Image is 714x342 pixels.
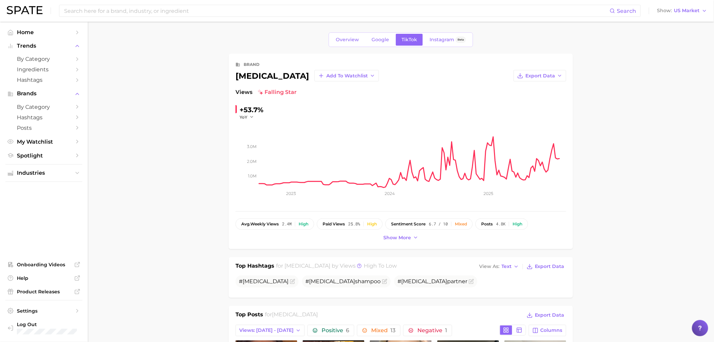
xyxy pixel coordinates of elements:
[385,218,473,230] button: sentiment score6.7 / 10Mixed
[525,262,566,271] button: Export Data
[529,325,566,336] button: Columns
[17,56,71,62] span: by Category
[5,89,82,99] button: Brands
[5,112,82,123] a: Hashtags
[17,43,71,49] span: Trends
[513,222,522,226] div: High
[282,222,292,226] span: 2.4m
[397,278,467,285] span: # partner
[364,263,397,269] span: high to low
[372,37,389,43] span: Google
[348,222,360,226] span: 25.8%
[5,41,82,51] button: Trends
[236,262,274,271] h1: Top Hashtags
[247,158,256,164] tspan: 2.0m
[248,173,256,178] tspan: 1.0m
[5,123,82,133] a: Posts
[382,233,420,242] button: Show more
[430,37,454,43] span: Instagram
[5,64,82,75] a: Ingredients
[5,27,82,38] a: Home
[236,88,252,96] span: Views
[455,222,467,226] div: Mixed
[240,104,264,115] div: +53.7%
[290,279,295,284] button: Flag as miscategorized or irrelevant
[5,287,82,297] a: Product Releases
[535,264,565,269] span: Export Data
[17,289,71,295] span: Product Releases
[391,222,425,226] span: sentiment score
[336,37,359,43] span: Overview
[236,311,263,321] h1: Top Posts
[514,70,566,81] button: Export Data
[424,34,472,46] a: InstagramBeta
[469,279,474,284] button: Flag as miscategorized or irrelevant
[535,312,565,318] span: Export Data
[305,278,381,285] span: # shampoo
[501,265,512,268] span: Text
[525,73,555,79] span: Export Data
[63,5,610,17] input: Search here for a brand, industry, or ingredient
[247,144,256,149] tspan: 3.0m
[5,54,82,64] a: by Category
[496,222,505,226] span: 4.8k
[390,327,395,334] span: 13
[286,191,296,196] tspan: 2023
[371,328,395,333] span: Mixed
[617,8,636,14] span: Search
[309,278,355,285] span: [MEDICAL_DATA]
[541,327,562,333] span: Columns
[481,222,493,226] span: posts
[239,278,289,285] span: #
[276,262,397,271] h2: for by Views
[285,263,331,269] span: [MEDICAL_DATA]
[17,66,71,73] span: Ingredients
[326,73,368,79] span: Add to Watchlist
[236,70,379,81] div: [MEDICAL_DATA]
[5,168,82,178] button: Industries
[17,262,71,268] span: Onboarding Videos
[17,114,71,121] span: Hashtags
[17,104,71,110] span: by Category
[17,308,71,314] span: Settings
[475,218,528,230] button: posts4.8kHigh
[17,275,71,281] span: Help
[5,273,82,283] a: Help
[17,91,71,97] span: Brands
[484,191,493,196] tspan: 2025
[5,260,82,270] a: Onboarding Videos
[366,34,395,46] a: Google
[17,77,71,83] span: Hashtags
[322,328,349,333] span: Positive
[241,222,279,226] span: weekly views
[674,9,700,13] span: US Market
[17,321,108,327] span: Log Out
[17,170,71,176] span: Industries
[17,152,71,159] span: Spotlight
[258,88,297,96] span: falling star
[5,150,82,161] a: Spotlight
[330,34,365,46] a: Overview
[445,327,447,334] span: 1
[323,222,345,226] span: paid views
[236,325,305,336] button: Views: [DATE] - [DATE]
[458,37,464,43] span: Beta
[258,90,263,95] img: falling star
[314,70,379,81] button: Add to Watchlist
[479,265,499,268] span: View As
[429,222,448,226] span: 6.7 / 10
[244,60,259,69] div: brand
[5,319,82,337] a: Log out. Currently logged in with e-mail lauren.alexander@emersongroup.com.
[402,37,417,43] span: TikTok
[265,311,318,321] h2: for
[382,279,387,284] button: Flag as miscategorized or irrelevant
[367,222,377,226] div: High
[346,327,349,334] span: 6
[17,29,71,35] span: Home
[241,221,250,226] abbr: average
[477,262,521,271] button: View AsText
[236,218,314,230] button: avg.weekly views2.4mHigh
[5,102,82,112] a: by Category
[396,34,423,46] a: TikTok
[317,218,383,230] button: paid views25.8%High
